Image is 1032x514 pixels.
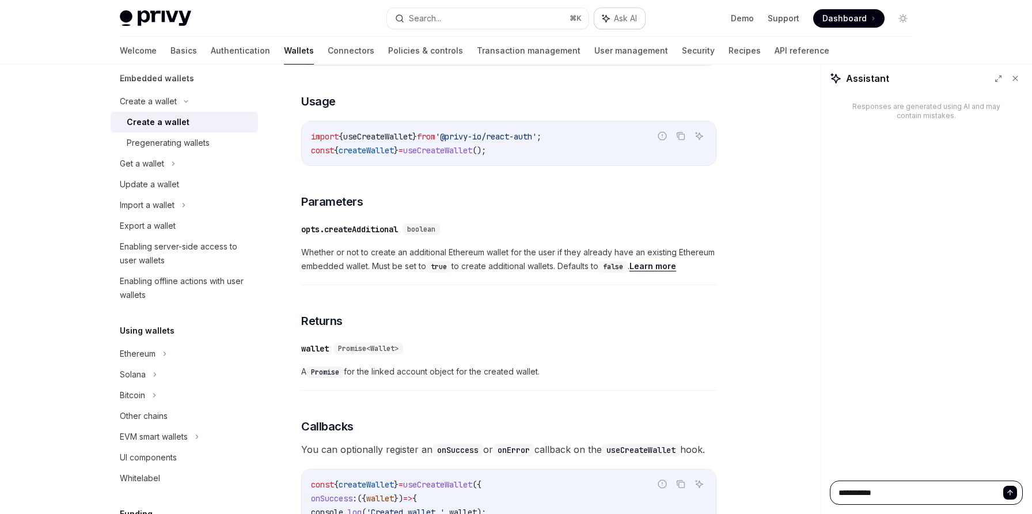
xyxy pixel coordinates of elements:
[682,37,715,65] a: Security
[394,479,399,490] span: }
[894,9,912,28] button: Toggle dark mode
[846,71,889,85] span: Assistant
[120,95,177,108] div: Create a wallet
[655,477,670,492] button: Report incorrect code
[822,13,867,24] span: Dashboard
[403,493,412,504] span: =>
[594,8,645,29] button: Ask AI
[120,347,155,361] div: Ethereum
[127,115,189,129] div: Create a wallet
[301,93,336,109] span: Usage
[301,418,354,434] span: Callbacks
[394,493,403,504] span: })
[170,37,197,65] a: Basics
[629,261,676,271] a: Learn more
[426,261,451,273] code: true
[343,131,412,142] span: useCreateWallet
[673,477,688,492] button: Copy the contents from the code block
[537,131,541,142] span: ;
[339,145,394,156] span: createWallet
[409,12,441,25] div: Search...
[692,477,707,492] button: Ask AI
[394,145,399,156] span: }
[111,468,258,489] a: Whitelabel
[399,145,403,156] span: =
[120,368,146,381] div: Solana
[614,13,637,24] span: Ask AI
[120,157,164,171] div: Get a wallet
[306,366,344,378] code: Promise
[301,365,716,379] span: A for the linked account object for the created wallet.
[120,274,251,302] div: Enabling offline actions with user wallets
[339,479,394,490] span: createWallet
[387,8,589,29] button: Search...⌘K
[692,128,707,143] button: Ask AI
[673,128,688,143] button: Copy the contents from the code block
[338,344,399,353] span: Promise<Wallet>
[813,9,885,28] a: Dashboard
[111,447,258,468] a: UI components
[655,128,670,143] button: Report incorrect code
[432,444,483,456] code: onSuccess
[570,14,582,23] span: ⌘ K
[417,131,435,142] span: from
[357,493,366,504] span: ({
[768,13,799,24] a: Support
[407,225,435,234] span: boolean
[352,493,357,504] span: :
[334,145,339,156] span: {
[729,37,761,65] a: Recipes
[120,198,174,212] div: Import a wallet
[477,37,580,65] a: Transaction management
[111,236,258,271] a: Enabling server-side access to user wallets
[120,388,145,402] div: Bitcoin
[120,451,177,464] div: UI components
[472,145,486,156] span: ();
[301,441,716,458] span: You can optionally register an or callback on the hook.
[493,444,534,456] code: onError
[301,245,716,273] span: Whether or not to create an additional Ethereum wallet for the user if they already have an exist...
[388,37,463,65] a: Policies & controls
[598,261,628,273] code: false
[120,324,174,338] h5: Using wallets
[120,430,188,444] div: EVM smart wallets
[120,219,176,233] div: Export a wallet
[301,343,329,354] div: wallet
[403,145,472,156] span: useCreateWallet
[328,37,374,65] a: Connectors
[111,112,258,133] a: Create a wallet
[366,493,394,504] span: wallet
[111,133,258,153] a: Pregenerating wallets
[111,174,258,195] a: Update a wallet
[120,177,179,191] div: Update a wallet
[301,224,398,235] div: opts.createAdditional
[111,216,258,236] a: Export a wallet
[602,444,680,456] code: useCreateWallet
[848,102,1004,120] div: Responses are generated using AI and may contain mistakes.
[111,406,258,426] a: Other chains
[399,479,403,490] span: =
[120,240,251,267] div: Enabling server-side access to user wallets
[412,131,417,142] span: }
[1003,486,1017,500] button: Send message
[311,493,352,504] span: onSuccess
[301,313,343,329] span: Returns
[120,409,168,423] div: Other chains
[403,479,472,490] span: useCreateWallet
[301,194,363,210] span: Parameters
[594,37,668,65] a: User management
[775,37,829,65] a: API reference
[120,10,191,27] img: light logo
[284,37,314,65] a: Wallets
[111,271,258,305] a: Enabling offline actions with user wallets
[311,145,334,156] span: const
[311,131,339,142] span: import
[334,479,339,490] span: {
[412,493,417,504] span: {
[339,131,343,142] span: {
[120,37,157,65] a: Welcome
[435,131,537,142] span: '@privy-io/react-auth'
[127,136,210,150] div: Pregenerating wallets
[311,479,334,490] span: const
[472,479,481,490] span: ({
